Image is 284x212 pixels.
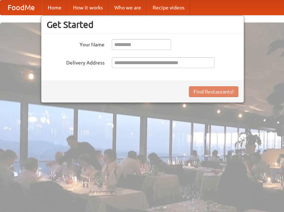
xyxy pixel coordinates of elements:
[47,19,238,30] h3: Get Started
[147,0,190,15] a: Recipe videos
[67,0,109,15] a: How it works
[189,86,238,97] button: Find Restaurants!
[47,39,105,48] label: Your Name
[42,0,67,15] a: Home
[109,0,147,15] a: Who we are
[0,0,42,15] a: FoodMe
[47,57,105,66] label: Delivery Address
